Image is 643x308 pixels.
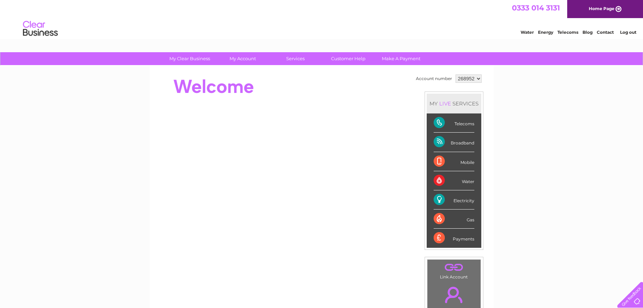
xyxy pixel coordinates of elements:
[320,52,377,65] a: Customer Help
[161,52,218,65] a: My Clear Business
[434,190,474,210] div: Electricity
[267,52,324,65] a: Services
[372,52,430,65] a: Make A Payment
[434,152,474,171] div: Mobile
[438,100,452,107] div: LIVE
[23,18,58,39] img: logo.png
[427,259,481,281] td: Link Account
[557,30,578,35] a: Telecoms
[512,3,560,12] a: 0333 014 3131
[434,171,474,190] div: Water
[429,283,479,307] a: .
[214,52,271,65] a: My Account
[434,229,474,247] div: Payments
[538,30,553,35] a: Energy
[521,30,534,35] a: Water
[427,94,481,113] div: MY SERVICES
[429,261,479,274] a: .
[434,133,474,152] div: Broadband
[414,73,454,85] td: Account number
[597,30,614,35] a: Contact
[158,4,486,34] div: Clear Business is a trading name of Verastar Limited (registered in [GEOGRAPHIC_DATA] No. 3667643...
[434,113,474,133] div: Telecoms
[582,30,593,35] a: Blog
[620,30,636,35] a: Log out
[434,210,474,229] div: Gas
